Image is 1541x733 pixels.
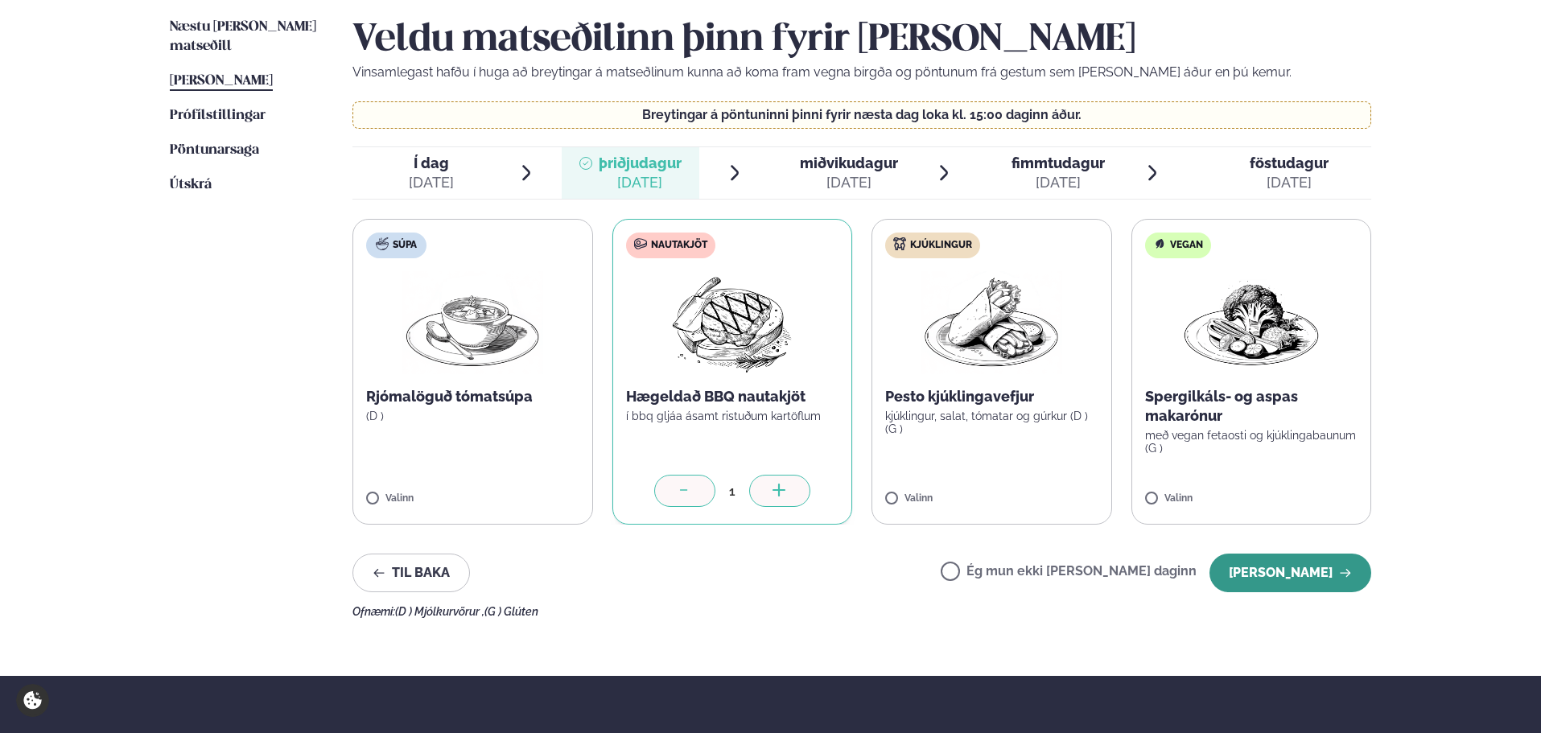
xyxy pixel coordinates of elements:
[170,106,266,126] a: Prófílstillingar
[395,605,484,618] span: (D ) Mjólkurvörur ,
[661,271,803,374] img: Beef-Meat.png
[352,63,1371,82] p: Vinsamlegast hafðu í huga að breytingar á matseðlinum kunna að koma fram vegna birgða og pöntunum...
[800,154,898,171] span: miðvikudagur
[1012,154,1105,171] span: fimmtudagur
[352,554,470,592] button: Til baka
[921,271,1062,374] img: Wraps.png
[170,178,212,191] span: Útskrá
[1180,271,1322,374] img: Vegan.png
[16,684,49,717] a: Cookie settings
[715,482,749,500] div: 1
[170,175,212,195] a: Útskrá
[599,154,682,171] span: þriðjudagur
[170,18,320,56] a: Næstu [PERSON_NAME] matseðill
[1145,429,1358,455] p: með vegan fetaosti og kjúklingabaunum (G )
[409,154,454,173] span: Í dag
[484,605,538,618] span: (G ) Glúten
[885,387,1098,406] p: Pesto kjúklingavefjur
[1209,554,1371,592] button: [PERSON_NAME]
[170,20,316,53] span: Næstu [PERSON_NAME] matseðill
[634,237,647,250] img: beef.svg
[1012,173,1105,192] div: [DATE]
[366,410,579,422] p: (D )
[1250,173,1329,192] div: [DATE]
[402,271,543,374] img: Soup.png
[651,239,707,252] span: Nautakjöt
[352,605,1371,618] div: Ofnæmi:
[393,239,417,252] span: Súpa
[626,387,839,406] p: Hægeldað BBQ nautakjöt
[170,74,273,88] span: [PERSON_NAME]
[409,173,454,192] div: [DATE]
[893,237,906,250] img: chicken.svg
[800,173,898,192] div: [DATE]
[170,109,266,122] span: Prófílstillingar
[1153,237,1166,250] img: Vegan.svg
[1145,387,1358,426] p: Spergilkáls- og aspas makarónur
[1250,154,1329,171] span: föstudagur
[1170,239,1203,252] span: Vegan
[170,143,259,157] span: Pöntunarsaga
[170,141,259,160] a: Pöntunarsaga
[352,18,1371,63] h2: Veldu matseðilinn þinn fyrir [PERSON_NAME]
[366,387,579,406] p: Rjómalöguð tómatsúpa
[885,410,1098,435] p: kjúklingur, salat, tómatar og gúrkur (D ) (G )
[599,173,682,192] div: [DATE]
[626,410,839,422] p: í bbq gljáa ásamt ristuðum kartöflum
[376,237,389,250] img: soup.svg
[369,109,1355,121] p: Breytingar á pöntuninni þinni fyrir næsta dag loka kl. 15:00 daginn áður.
[170,72,273,91] a: [PERSON_NAME]
[910,239,972,252] span: Kjúklingur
